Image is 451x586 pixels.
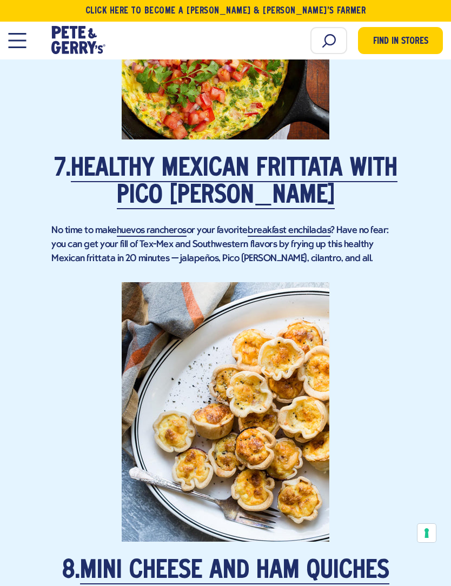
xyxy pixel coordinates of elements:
[8,33,26,48] button: Open Mobile Menu Modal Dialog
[51,224,400,266] p: No time to make or your favorite ? Have no fear: you can get your fill of Tex-Mex and Southwester...
[373,35,428,49] span: Find in Stores
[310,27,347,54] input: Search
[248,225,330,237] a: breakfast enchiladas
[117,225,187,237] a: huevos rancheros
[358,27,443,54] a: Find in Stores
[417,524,436,542] button: Your consent preferences for tracking technologies
[80,559,389,584] a: Mini Cheese and Ham Quiches
[51,558,400,585] h2: 8.
[51,156,400,210] h2: 7.
[71,157,397,209] a: Healthy Mexican Frittata with Pico [PERSON_NAME]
